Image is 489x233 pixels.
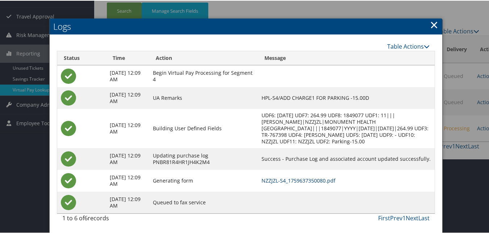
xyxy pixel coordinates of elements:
td: [DATE] 12:09 AM [106,147,149,169]
th: Message: activate to sort column ascending [258,50,435,65]
td: Success - Purchase Log and associated account updated successfully. [258,147,435,169]
a: Last [418,213,430,221]
a: 1 [402,213,406,221]
h2: Logs [50,18,442,34]
td: Begin Virtual Pay Processing for Segment 4 [149,65,258,86]
td: [DATE] 12:09 AM [106,169,149,191]
th: Action: activate to sort column ascending [149,50,258,65]
td: [DATE] 12:09 AM [106,108,149,147]
td: [DATE] 12:09 AM [106,191,149,213]
td: Updating purchase log PNBR81R4HR1JH4K2M4 [149,147,258,169]
div: 1 to 6 of records [62,213,146,225]
td: UA Remarks [149,86,258,108]
span: 6 [84,213,88,221]
td: [DATE] 12:09 AM [106,86,149,108]
th: Time: activate to sort column ascending [106,50,149,65]
td: Queued to fax service [149,191,258,213]
td: HPL-S4/ADD CHARGE1 FOR PARKING -15.00D [258,86,435,108]
a: First [378,213,390,221]
th: Status: activate to sort column ascending [57,50,106,65]
a: Prev [390,213,402,221]
td: Generating form [149,169,258,191]
td: [DATE] 12:09 AM [106,65,149,86]
a: Table Actions [387,42,430,50]
a: NZZJZL-S4_1759637350080.pdf [262,176,335,183]
a: Next [406,213,418,221]
td: UDF6: [DATE] UDF7: 264.99 UDF8: 1849077 UDF1: 11|||[PERSON_NAME]|NZZJZL|MONUMENT HEALTH [GEOGRAPH... [258,108,435,147]
td: Building User Defined Fields [149,108,258,147]
a: Close [430,17,438,31]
